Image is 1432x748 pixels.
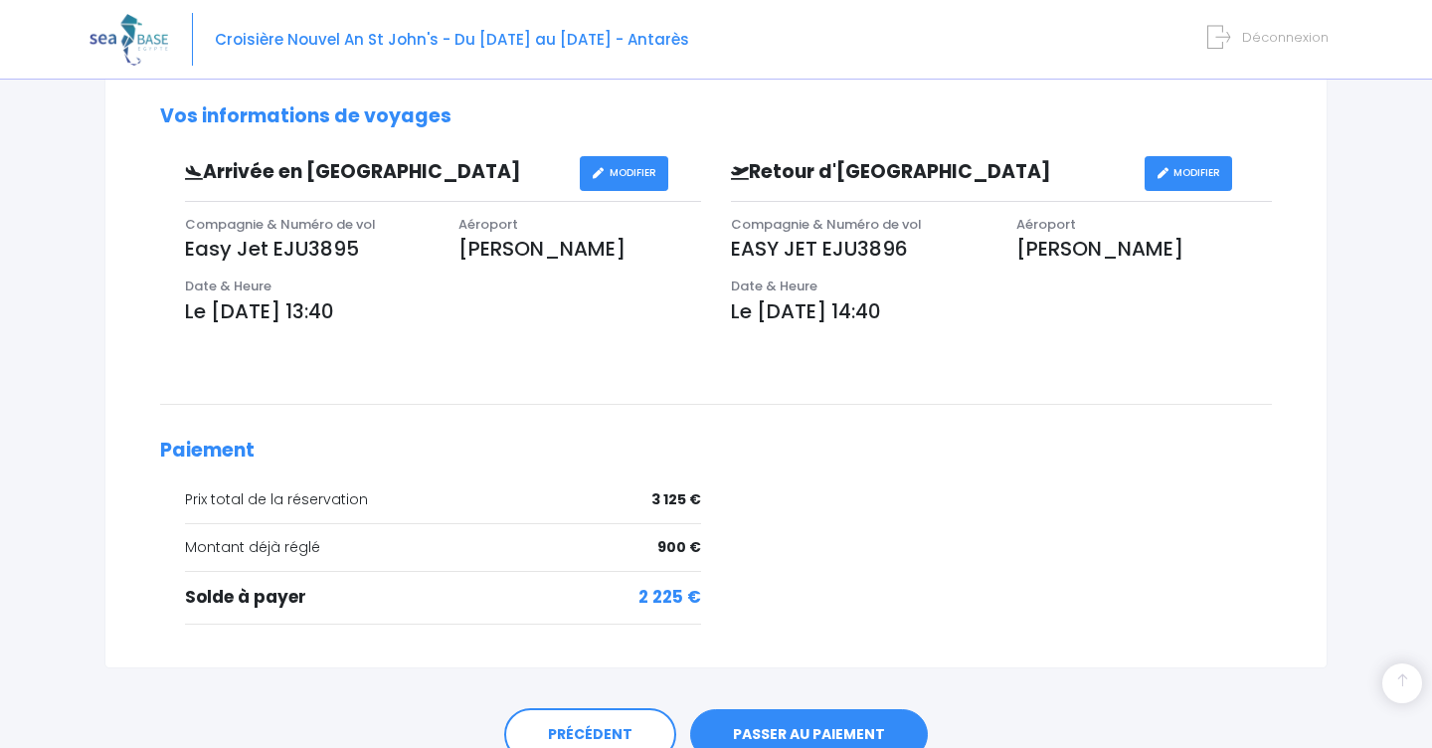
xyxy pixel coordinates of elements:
[1145,156,1233,191] a: MODIFIER
[185,296,701,326] p: Le [DATE] 13:40
[170,161,580,184] h3: Arrivée en [GEOGRAPHIC_DATA]
[1016,234,1272,264] p: [PERSON_NAME]
[1016,215,1076,234] span: Aéroport
[185,489,701,510] div: Prix total de la réservation
[185,234,429,264] p: Easy Jet EJU3895
[1242,28,1329,47] span: Déconnexion
[731,234,986,264] p: EASY JET EJU3896
[731,296,1272,326] p: Le [DATE] 14:40
[458,215,518,234] span: Aéroport
[160,440,1272,463] h2: Paiement
[731,277,817,295] span: Date & Heure
[657,537,701,558] span: 900 €
[185,585,701,611] div: Solde à payer
[160,105,1272,128] h2: Vos informations de voyages
[731,215,922,234] span: Compagnie & Numéro de vol
[185,537,701,558] div: Montant déjà réglé
[185,215,376,234] span: Compagnie & Numéro de vol
[580,156,668,191] a: MODIFIER
[651,489,701,510] span: 3 125 €
[458,234,702,264] p: [PERSON_NAME]
[185,277,271,295] span: Date & Heure
[638,585,701,611] span: 2 225 €
[716,161,1145,184] h3: Retour d'[GEOGRAPHIC_DATA]
[215,29,689,50] span: Croisière Nouvel An St John's - Du [DATE] au [DATE] - Antarès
